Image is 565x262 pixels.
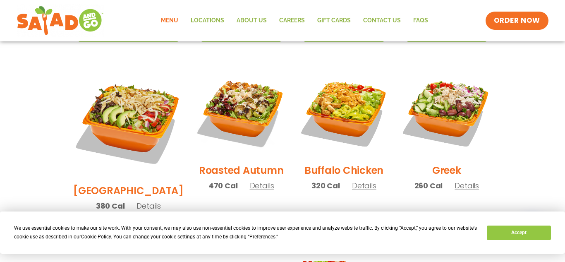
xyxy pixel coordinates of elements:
a: Locations [184,11,230,30]
img: Product photo for Greek Salad [402,67,492,157]
img: Product photo for BBQ Ranch Salad [73,67,184,177]
span: Details [352,180,376,191]
h2: Roasted Autumn [199,163,284,178]
a: Contact Us [357,11,407,30]
span: Details [455,180,479,191]
nav: Menu [155,11,434,30]
span: 260 Cal [414,180,443,191]
div: We use essential cookies to make our site work. With your consent, we may also use non-essential ... [14,224,477,241]
h2: [GEOGRAPHIC_DATA] [73,183,184,198]
span: 380 Cal [96,200,125,212]
span: Cookie Policy [81,234,111,240]
img: Product photo for Buffalo Chicken Salad [299,67,389,157]
img: new-SAG-logo-768×292 [17,4,104,37]
a: About Us [230,11,273,30]
span: ORDER NOW [494,16,540,26]
a: ORDER NOW [486,12,548,30]
h2: Buffalo Chicken [304,163,383,178]
span: Preferences [249,234,275,240]
span: Details [136,201,161,211]
a: GIFT CARDS [311,11,357,30]
span: 470 Cal [208,180,238,191]
img: Product photo for Roasted Autumn Salad [196,67,286,157]
h2: Greek [432,163,461,178]
button: Accept [487,226,551,240]
span: 320 Cal [311,180,340,191]
a: Careers [273,11,311,30]
a: FAQs [407,11,434,30]
a: Menu [155,11,184,30]
span: Details [250,180,274,191]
